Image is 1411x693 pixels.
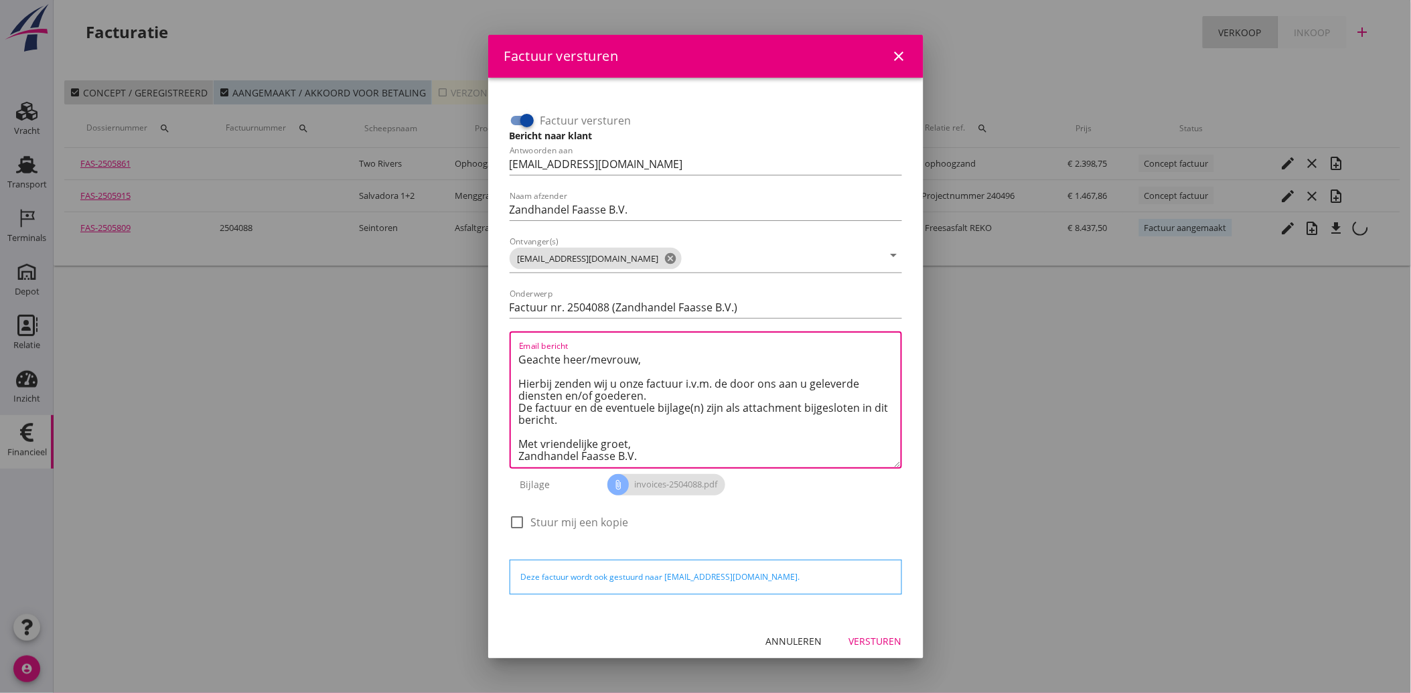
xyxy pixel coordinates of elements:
label: Stuur mij een kopie [531,516,629,529]
button: Annuleren [755,629,833,653]
h3: Bericht naar klant [510,129,902,143]
div: Annuleren [766,634,822,648]
input: Antwoorden aan [510,153,902,175]
i: close [891,48,907,64]
input: Naam afzender [510,199,902,220]
span: invoices-2504088.pdf [607,474,725,495]
div: Bijlage [510,469,608,501]
i: arrow_drop_down [886,247,902,263]
div: Deze factuur wordt ook gestuurd naar [EMAIL_ADDRESS][DOMAIN_NAME]. [521,571,891,583]
i: attach_file [607,474,629,495]
textarea: Email bericht [519,349,901,467]
label: Factuur versturen [540,114,632,127]
span: [EMAIL_ADDRESS][DOMAIN_NAME] [510,248,682,269]
div: Versturen [849,634,902,648]
i: cancel [664,252,678,265]
button: Versturen [838,629,913,653]
div: Factuur versturen [504,46,619,66]
input: Ontvanger(s) [684,248,883,269]
input: Onderwerp [510,297,902,318]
